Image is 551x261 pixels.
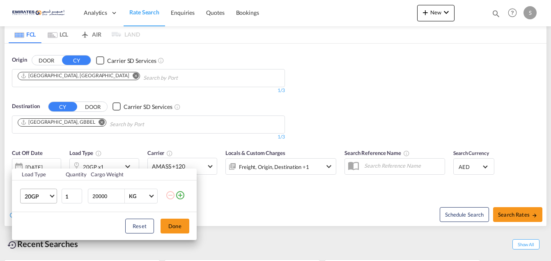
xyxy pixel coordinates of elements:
button: Reset [125,219,154,233]
span: 20GP [25,192,48,201]
button: Done [161,219,189,233]
md-select: Choose: 20GP [20,189,57,203]
md-icon: icon-plus-circle-outline [175,190,185,200]
th: Load Type [12,169,61,180]
th: Quantity [61,169,86,180]
input: Qty [62,189,82,203]
div: Cargo Weight [91,171,161,178]
div: KG [129,193,136,199]
md-icon: icon-minus-circle-outline [165,190,175,200]
input: Enter Weight [92,189,124,203]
